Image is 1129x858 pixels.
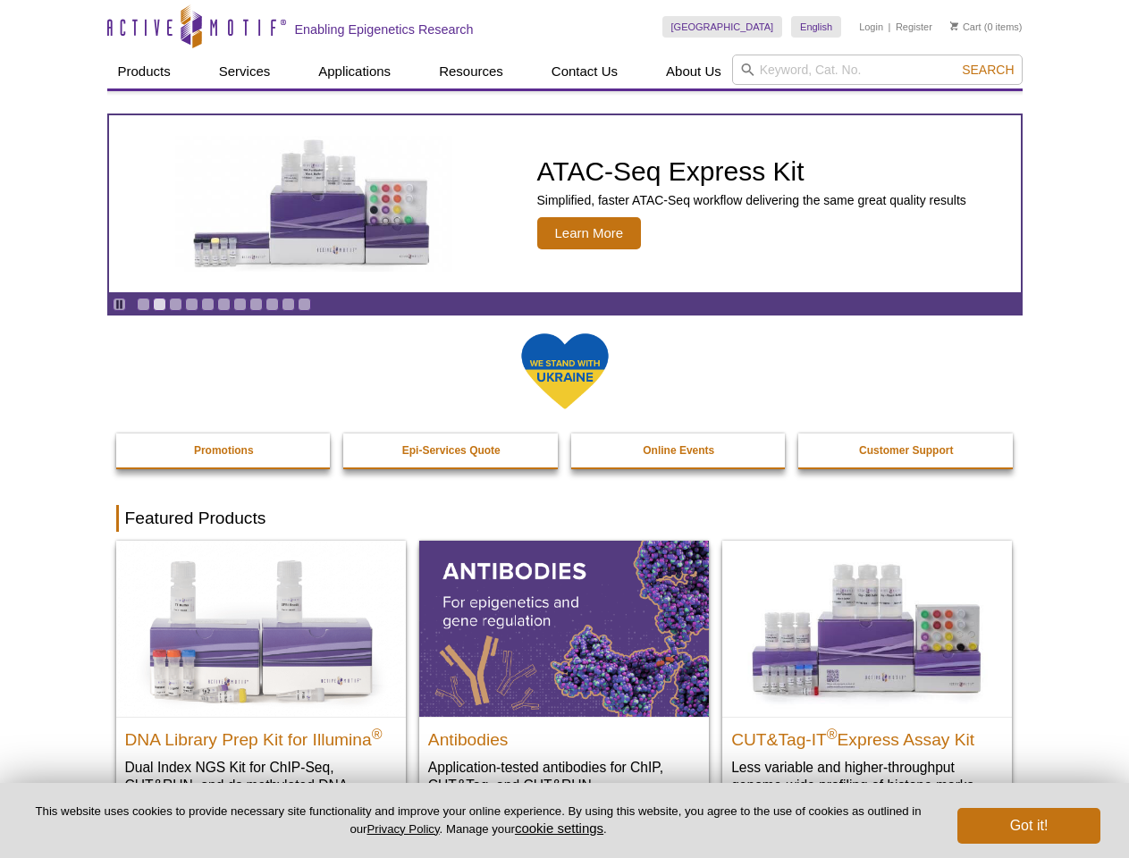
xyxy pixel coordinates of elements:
h2: Enabling Epigenetics Research [295,21,474,38]
img: ATAC-Seq Express Kit [166,136,461,272]
a: Applications [308,55,401,88]
sup: ® [827,726,838,741]
a: Cart [950,21,982,33]
a: Contact Us [541,55,628,88]
li: (0 items) [950,16,1023,38]
strong: Online Events [643,444,714,457]
a: Go to slide 7 [233,298,247,311]
img: DNA Library Prep Kit for Illumina [116,541,406,716]
a: Promotions [116,433,333,467]
a: Go to slide 6 [217,298,231,311]
a: Epi-Services Quote [343,433,560,467]
h2: ATAC-Seq Express Kit [537,158,966,185]
a: Privacy Policy [367,822,439,836]
a: Go to slide 1 [137,298,150,311]
strong: Epi-Services Quote [402,444,501,457]
li: | [889,16,891,38]
a: [GEOGRAPHIC_DATA] [662,16,783,38]
p: Simplified, faster ATAC-Seq workflow delivering the same great quality results [537,192,966,208]
a: Online Events [571,433,788,467]
img: CUT&Tag-IT® Express Assay Kit [722,541,1012,716]
a: Toggle autoplay [113,298,126,311]
img: Your Cart [950,21,958,30]
a: CUT&Tag-IT® Express Assay Kit CUT&Tag-IT®Express Assay Kit Less variable and higher-throughput ge... [722,541,1012,812]
input: Keyword, Cat. No. [732,55,1023,85]
button: cookie settings [515,820,603,836]
p: This website uses cookies to provide necessary site functionality and improve your online experie... [29,803,928,837]
a: Services [208,55,282,88]
img: All Antibodies [419,541,709,716]
a: About Us [655,55,732,88]
a: ATAC-Seq Express Kit ATAC-Seq Express Kit Simplified, faster ATAC-Seq workflow delivering the sam... [109,115,1021,292]
button: Search [956,62,1019,78]
a: Go to slide 10 [282,298,295,311]
h2: DNA Library Prep Kit for Illumina [125,722,397,749]
a: Products [107,55,181,88]
a: Go to slide 11 [298,298,311,311]
a: Go to slide 4 [185,298,198,311]
button: Got it! [957,808,1100,844]
sup: ® [372,726,383,741]
a: Go to slide 3 [169,298,182,311]
p: Dual Index NGS Kit for ChIP-Seq, CUT&RUN, and ds methylated DNA assays. [125,758,397,812]
a: Go to slide 5 [201,298,215,311]
span: Search [962,63,1014,77]
a: DNA Library Prep Kit for Illumina DNA Library Prep Kit for Illumina® Dual Index NGS Kit for ChIP-... [116,541,406,829]
strong: Customer Support [859,444,953,457]
article: ATAC-Seq Express Kit [109,115,1021,292]
a: Login [859,21,883,33]
a: English [791,16,841,38]
h2: Featured Products [116,505,1014,532]
p: Application-tested antibodies for ChIP, CUT&Tag, and CUT&RUN. [428,758,700,795]
a: Resources [428,55,514,88]
h2: CUT&Tag-IT Express Assay Kit [731,722,1003,749]
strong: Promotions [194,444,254,457]
span: Learn More [537,217,642,249]
p: Less variable and higher-throughput genome-wide profiling of histone marks​. [731,758,1003,795]
a: Go to slide 9 [265,298,279,311]
a: Go to slide 2 [153,298,166,311]
a: Register [896,21,932,33]
a: Go to slide 8 [249,298,263,311]
h2: Antibodies [428,722,700,749]
a: Customer Support [798,433,1015,467]
a: All Antibodies Antibodies Application-tested antibodies for ChIP, CUT&Tag, and CUT&RUN. [419,541,709,812]
img: We Stand With Ukraine [520,332,610,411]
